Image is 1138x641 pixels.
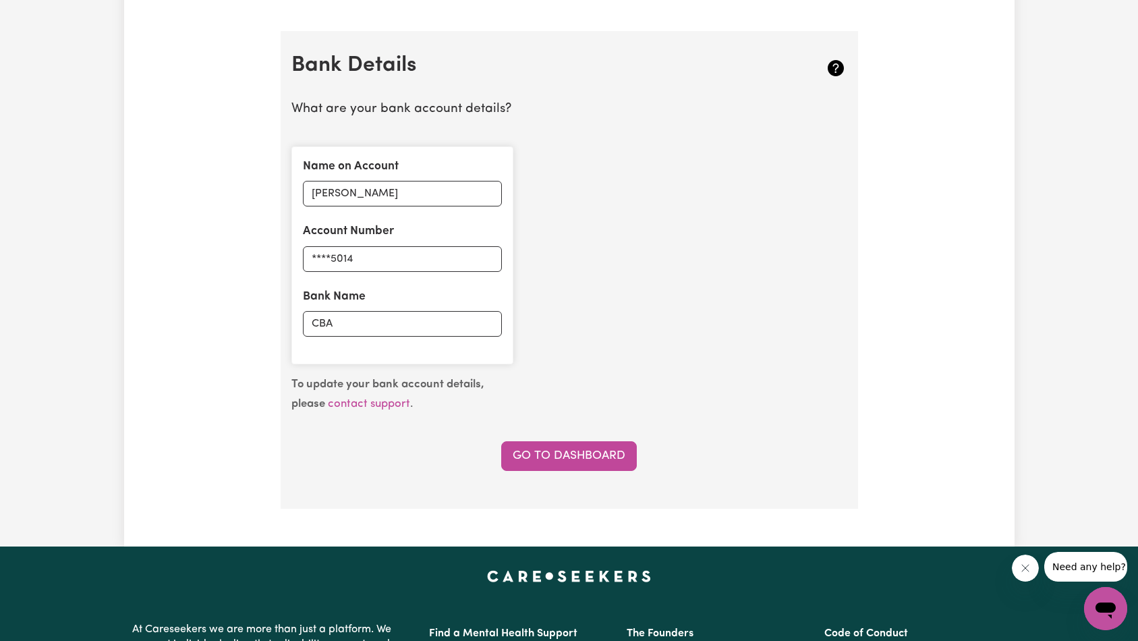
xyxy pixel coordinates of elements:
[501,441,637,471] a: Go to Dashboard
[824,628,908,639] a: Code of Conduct
[1012,555,1039,582] iframe: Close message
[627,628,693,639] a: The Founders
[1044,552,1127,582] iframe: Message from company
[291,53,755,78] h2: Bank Details
[303,288,366,306] label: Bank Name
[303,223,394,240] label: Account Number
[303,181,502,206] input: Holly Peers
[291,379,484,410] small: .
[303,246,502,272] input: e.g. 000123456
[291,379,484,410] b: To update your bank account details, please
[291,100,847,119] p: What are your bank account details?
[1084,587,1127,630] iframe: Button to launch messaging window
[487,571,651,582] a: Careseekers home page
[303,158,399,175] label: Name on Account
[328,398,410,410] a: contact support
